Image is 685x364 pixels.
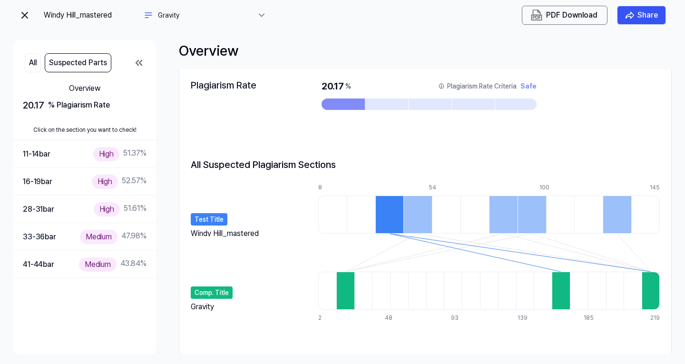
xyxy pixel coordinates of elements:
[191,301,214,313] div: Gravity
[650,314,660,322] div: 219
[531,10,542,21] img: PDF Download
[447,79,517,93] div: Plagiarism Rate Criteria
[23,148,50,160] div: 11-14 bar
[438,79,537,93] button: Plagiarism Rate CriteriaSafe
[546,9,597,21] div: PDF Download
[80,230,147,244] div: 47.98 %
[25,53,41,72] button: All
[191,286,233,299] div: Comp. Title
[23,83,147,94] div: Overview
[23,231,56,243] div: 33-36 bar
[345,79,351,93] div: %
[584,314,602,322] div: 185
[650,183,660,192] div: 145
[23,203,54,216] div: 28-31 bar
[23,98,147,112] div: 20.17
[158,10,253,20] div: Gravity
[92,175,118,188] div: High
[637,9,658,21] div: Share
[318,314,336,322] div: 2
[385,314,403,322] div: 48
[80,230,117,244] div: Medium
[191,213,227,226] div: Test Title
[19,10,30,21] img: exit
[45,53,111,72] button: Suspected Parts
[191,228,259,236] div: Windy Hill_mastered
[191,157,336,172] h2: All Suspected Plagiarism Sections
[23,176,52,188] div: 16-19 bar
[539,183,568,192] div: 100
[94,202,147,216] div: 51.61 %
[429,183,457,192] div: 54
[92,175,147,188] div: 52.57 %
[179,40,672,61] div: Overview
[322,79,537,93] div: 20.17
[13,76,156,120] button: Overview20.17 % Plagiarism Rate
[93,147,147,161] div: 51.37 %
[191,79,276,92] div: Plagiarism Rate
[438,82,445,90] img: information
[529,10,599,21] button: PDF Download
[79,257,117,271] div: Medium
[44,10,139,21] div: Windy Hill_mastered
[143,10,154,21] img: another title
[451,314,469,322] div: 93
[625,10,635,20] img: share
[94,202,120,216] div: High
[520,79,537,93] div: Safe
[617,6,666,25] button: Share
[13,120,156,140] div: Click on the section you want to check!
[93,147,119,161] div: High
[518,314,536,322] div: 139
[79,257,147,271] div: 43.84 %
[23,258,54,271] div: 41-44 bar
[48,99,110,111] div: % Plagiarism Rate
[318,183,347,192] div: 8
